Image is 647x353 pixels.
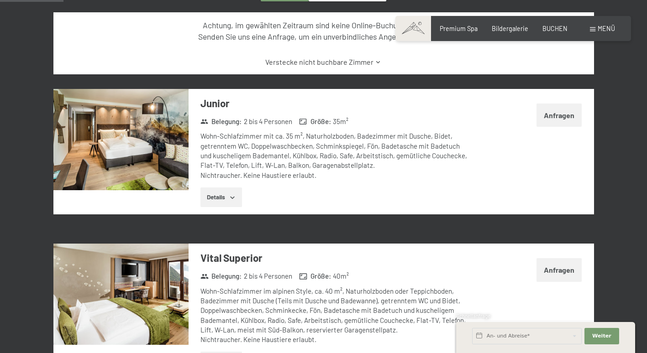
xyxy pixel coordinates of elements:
h3: Vital Superior [200,251,472,265]
span: 2 bis 4 Personen [244,271,292,281]
span: 40 m² [333,271,349,281]
strong: Größe : [299,271,331,281]
strong: Größe : [299,117,331,126]
a: Premium Spa [440,25,478,32]
span: Schnellanfrage [456,313,490,319]
img: mss_renderimg.php [53,244,189,345]
a: BUCHEN [542,25,568,32]
img: mss_renderimg.php [53,89,189,190]
span: Weiter [592,332,611,340]
strong: Belegung : [200,271,242,281]
a: Bildergalerie [492,25,528,32]
strong: Belegung : [200,117,242,126]
button: Weiter [584,328,619,344]
div: Wohn-Schlafzimmer mit ca. 35 m², Naturholzboden, Badezimmer mit Dusche, Bidet, getrenntem WC, Dop... [200,131,472,180]
div: Wohn-Schlafzimmer im alpinen Style, ca. 40 m², Naturholzboden oder Teppichboden, Badezimmer mit D... [200,286,472,345]
button: Anfragen [537,258,582,281]
div: Achtung, im gewählten Zeitraum sind keine Online-Buchungen möglich. Senden Sie uns eine Anfrage, ... [69,20,578,42]
span: 2 bis 4 Personen [244,117,292,126]
h3: Junior [200,96,472,110]
span: 35 m² [333,117,348,126]
span: Menü [598,25,615,32]
button: Anfragen [537,104,582,127]
button: Details [200,187,242,208]
a: Verstecke nicht buchbare Zimmer [69,57,578,67]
